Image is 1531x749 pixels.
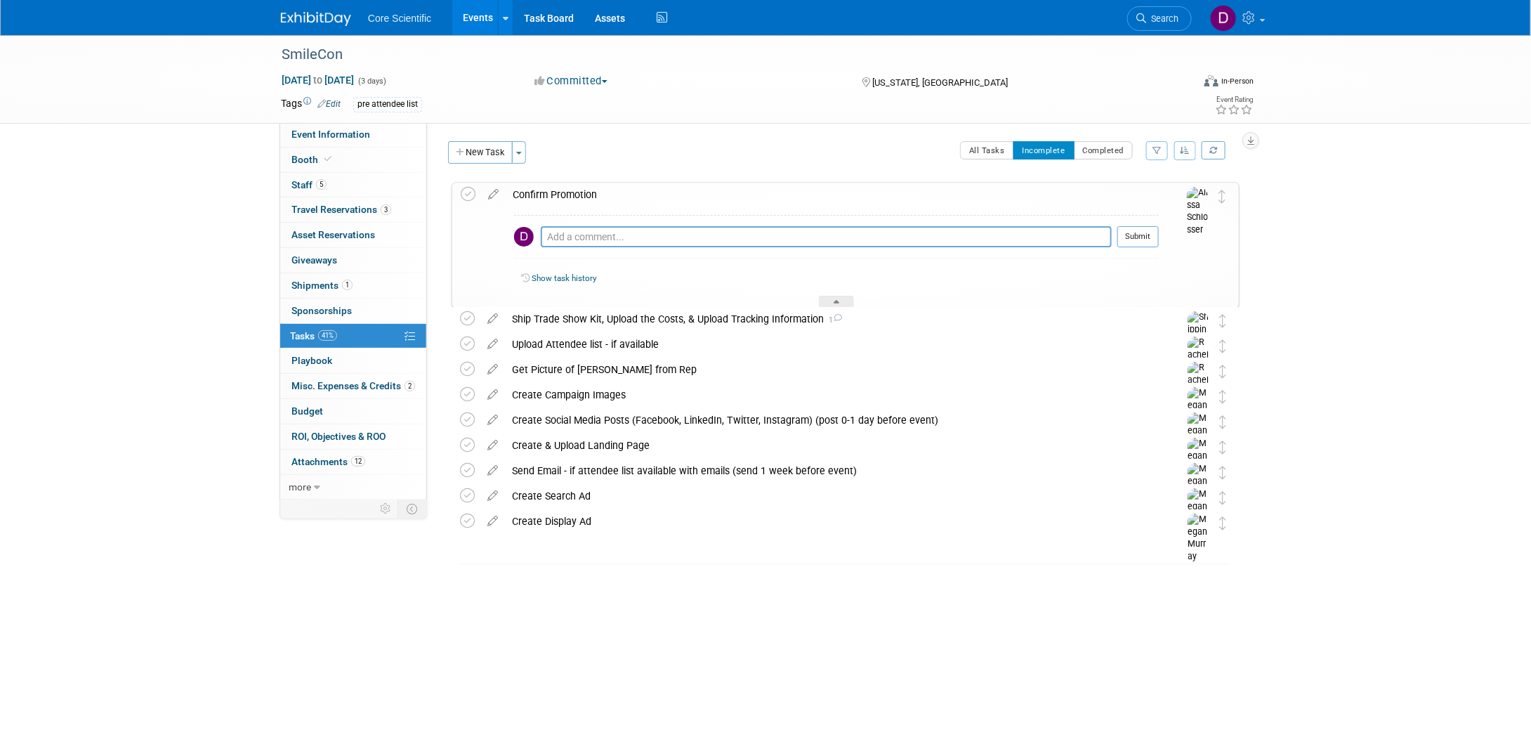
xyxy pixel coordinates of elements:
[351,456,365,467] span: 12
[480,313,505,325] a: edit
[1219,314,1226,327] i: Move task
[291,179,327,190] span: Staff
[291,229,375,240] span: Asset Reservations
[1188,412,1209,462] img: Megan Murray
[1215,96,1253,103] div: Event Rating
[318,330,337,341] span: 41%
[311,74,324,86] span: to
[280,299,426,323] a: Sponsorships
[1188,387,1209,437] img: Megan Murray
[280,223,426,247] a: Asset Reservations
[1219,415,1226,429] i: Move task
[1188,337,1209,374] img: Rachel Wolff
[1221,76,1254,86] div: In-Person
[1219,339,1226,353] i: Move task
[317,99,341,109] a: Edit
[505,358,1159,382] div: Get Picture of [PERSON_NAME] from Rep
[1188,463,1209,513] img: Megan Murray
[1109,73,1254,94] div: Event Format
[291,380,415,391] span: Misc. Expenses & Credits
[505,307,1159,331] div: Ship Trade Show Kit, Upload the Costs, & Upload Tracking Information
[280,450,426,474] a: Attachments12
[281,12,351,26] img: ExhibitDay
[1210,5,1237,32] img: Danielle Wiesemann
[480,389,505,401] a: edit
[291,456,365,467] span: Attachments
[368,13,431,24] span: Core Scientific
[1188,438,1209,488] img: Megan Murray
[481,188,506,201] a: edit
[280,399,426,424] a: Budget
[1013,141,1075,159] button: Incomplete
[280,197,426,222] a: Travel Reservations3
[1219,491,1226,504] i: Move task
[1219,441,1226,454] i: Move task
[280,248,426,273] a: Giveaways
[280,173,426,197] a: Staff5
[280,475,426,500] a: more
[291,280,353,291] span: Shipments
[480,414,505,426] a: edit
[277,42,1171,67] div: SmileCon
[291,154,334,165] span: Booth
[448,141,513,164] button: New Task
[530,74,613,89] button: Committed
[280,324,426,349] a: Tasks41%
[280,424,426,449] a: ROI, Objectives & ROO
[1219,365,1226,378] i: Move task
[505,509,1159,533] div: Create Display Ad
[342,280,353,290] span: 1
[324,155,331,163] i: Booth reservation complete
[291,305,352,316] span: Sponsorships
[480,464,505,477] a: edit
[291,355,332,366] span: Playbook
[514,227,534,247] img: Danielle Wiesemann
[960,141,1014,159] button: All Tasks
[1074,141,1134,159] button: Completed
[357,77,386,86] span: (3 days)
[505,484,1159,508] div: Create Search Ad
[1218,190,1226,203] i: Move task
[824,315,842,325] span: 1
[291,254,337,266] span: Giveaways
[405,381,415,391] span: 2
[480,490,505,502] a: edit
[281,74,355,86] span: [DATE] [DATE]
[280,349,426,373] a: Playbook
[291,431,386,442] span: ROI, Objectives & ROO
[374,500,398,518] td: Personalize Event Tab Strip
[480,439,505,452] a: edit
[506,183,1159,207] div: Confirm Promotion
[532,273,596,283] a: Show task history
[353,97,422,112] div: pre attendee list
[290,330,337,341] span: Tasks
[1188,362,1209,399] img: Rachel Wolff
[1187,187,1208,237] img: Alissa Schlosser
[280,122,426,147] a: Event Information
[1146,13,1178,24] span: Search
[1202,141,1226,159] a: Refresh
[1219,390,1226,403] i: Move task
[505,434,1159,457] div: Create & Upload Landing Page
[872,77,1008,88] span: [US_STATE], [GEOGRAPHIC_DATA]
[505,332,1159,356] div: Upload Attendee list - if available
[1127,6,1192,31] a: Search
[1188,488,1209,538] img: Megan Murray
[505,459,1159,483] div: Send Email - if attendee list available with emails (send 1 week before event)
[280,374,426,398] a: Misc. Expenses & Credits2
[480,363,505,376] a: edit
[1188,514,1209,564] img: Megan Murray
[316,179,327,190] span: 5
[281,96,341,112] td: Tags
[280,148,426,172] a: Booth
[480,338,505,351] a: edit
[1219,516,1226,530] i: Move task
[381,204,391,215] span: 3
[398,500,427,518] td: Toggle Event Tabs
[291,129,370,140] span: Event Information
[505,408,1159,432] div: Create Social Media Posts (Facebook, LinkedIn, Twitter, Instagram) (post 0-1 day before event)
[1219,466,1226,479] i: Move task
[1188,311,1209,373] img: Shipping Team
[1204,75,1218,86] img: Format-Inperson.png
[1117,226,1159,247] button: Submit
